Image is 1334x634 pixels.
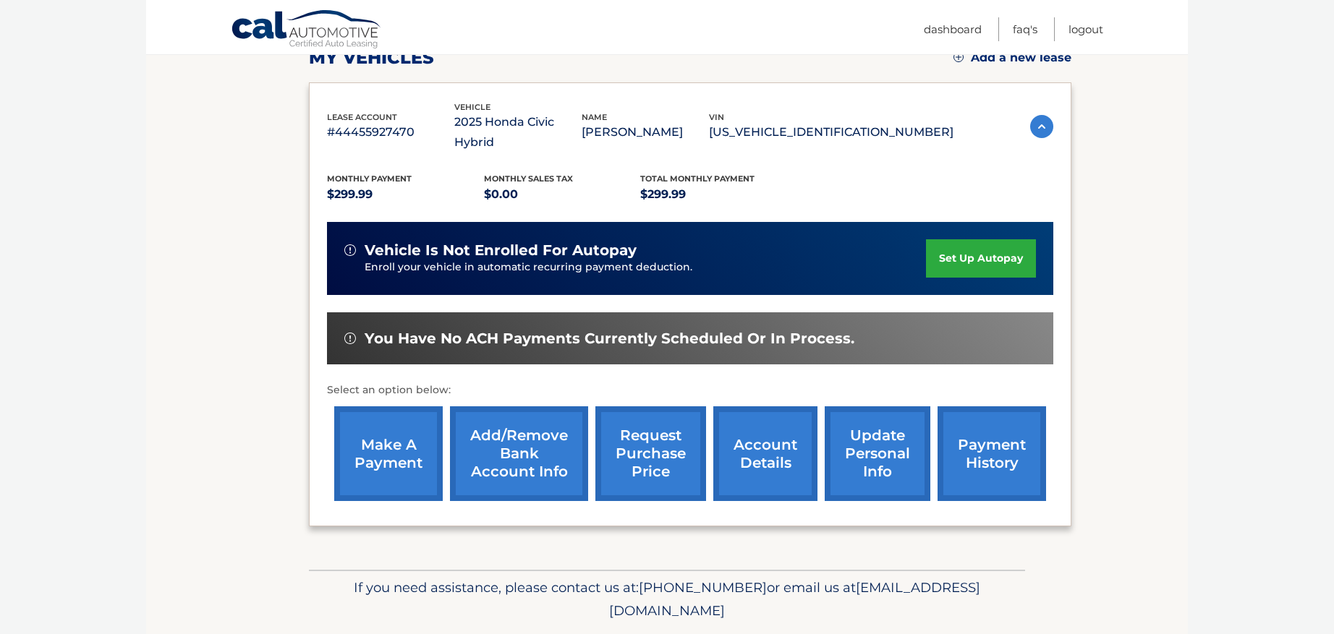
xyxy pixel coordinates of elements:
[327,184,484,205] p: $299.99
[709,112,724,122] span: vin
[450,406,588,501] a: Add/Remove bank account info
[938,406,1046,501] a: payment history
[231,9,383,51] a: Cal Automotive
[595,406,706,501] a: request purchase price
[327,174,412,184] span: Monthly Payment
[484,174,573,184] span: Monthly sales Tax
[640,174,755,184] span: Total Monthly Payment
[825,406,930,501] a: update personal info
[454,112,582,153] p: 2025 Honda Civic Hybrid
[953,51,1071,65] a: Add a new lease
[713,406,817,501] a: account details
[344,244,356,256] img: alert-white.svg
[926,239,1036,278] a: set up autopay
[365,330,854,348] span: You have no ACH payments currently scheduled or in process.
[1030,115,1053,138] img: accordion-active.svg
[640,184,797,205] p: $299.99
[309,47,434,69] h2: my vehicles
[334,406,443,501] a: make a payment
[365,241,637,260] span: vehicle is not enrolled for autopay
[327,112,397,122] span: lease account
[327,382,1053,399] p: Select an option below:
[709,122,953,142] p: [US_VEHICLE_IDENTIFICATION_NUMBER]
[609,579,980,619] span: [EMAIL_ADDRESS][DOMAIN_NAME]
[344,333,356,344] img: alert-white.svg
[953,52,964,62] img: add.svg
[639,579,767,596] span: [PHONE_NUMBER]
[1013,17,1037,41] a: FAQ's
[1069,17,1103,41] a: Logout
[365,260,926,275] p: Enroll your vehicle in automatic recurring payment deduction.
[484,184,641,205] p: $0.00
[454,102,490,112] span: vehicle
[327,122,454,142] p: #44455927470
[582,112,607,122] span: name
[924,17,982,41] a: Dashboard
[582,122,709,142] p: [PERSON_NAME]
[318,576,1016,622] p: If you need assistance, please contact us at: or email us at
